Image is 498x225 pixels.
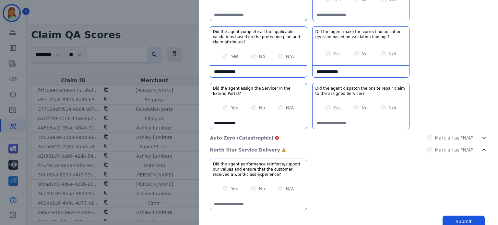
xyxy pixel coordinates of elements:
[388,51,397,57] label: N/A
[259,53,265,60] label: No
[333,51,341,57] label: Yes
[315,29,407,39] h3: Did the agent make the correct adjudication decision based on validation findings?
[362,51,368,57] label: No
[213,29,304,45] h3: Did the agent complete all the applicable validations based on the protection plan and claim attr...
[213,86,304,96] h3: Did the agent assign the Servicer in the Extend Portal?
[286,105,294,111] label: N/A
[435,135,473,141] label: Mark all as "N/A"
[213,162,304,177] h3: Did the agent performance reinforce/support our values and ensure that the customer received a wo...
[286,186,294,192] label: N/A
[210,135,273,141] p: Auto Zero (Catastrophic)
[333,105,341,111] label: Yes
[435,147,473,153] label: Mark all as "N/A"
[231,53,238,60] label: Yes
[388,105,397,111] label: N/A
[210,147,280,153] p: North Star Service Delivery
[231,105,238,111] label: Yes
[259,186,265,192] label: No
[231,186,238,192] label: Yes
[286,53,294,60] label: N/A
[315,86,407,96] h3: Did the agent dispatch the onsite repair claim to the assigned Servicer?
[259,105,265,111] label: No
[362,105,368,111] label: No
